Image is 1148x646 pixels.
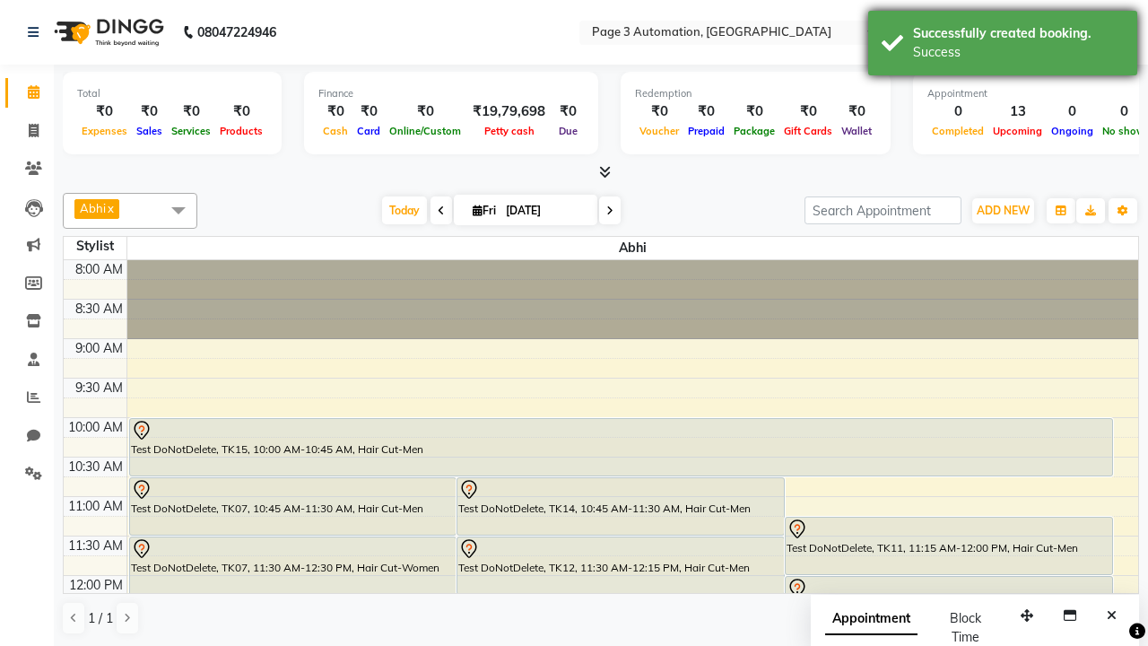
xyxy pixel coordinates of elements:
[500,197,590,224] input: 2025-10-03
[977,204,1030,217] span: ADD NEW
[167,125,215,137] span: Services
[729,101,779,122] div: ₹0
[318,86,584,101] div: Finance
[72,379,126,397] div: 9:30 AM
[352,125,385,137] span: Card
[729,125,779,137] span: Package
[635,101,683,122] div: ₹0
[80,201,106,215] span: Abhi
[552,101,584,122] div: ₹0
[837,101,876,122] div: ₹0
[46,7,169,57] img: logo
[457,537,784,594] div: Test DoNotDelete, TK12, 11:30 AM-12:15 PM, Hair Cut-Men
[554,125,582,137] span: Due
[972,198,1034,223] button: ADD NEW
[318,125,352,137] span: Cash
[130,478,457,535] div: Test DoNotDelete, TK07, 10:45 AM-11:30 AM, Hair Cut-Men
[825,603,918,635] span: Appointment
[130,537,457,614] div: Test DoNotDelete, TK07, 11:30 AM-12:30 PM, Hair Cut-Women
[215,101,267,122] div: ₹0
[77,101,132,122] div: ₹0
[132,101,167,122] div: ₹0
[132,125,167,137] span: Sales
[786,577,1112,633] div: Test DoNotDelete, TK16, 12:00 PM-12:45 PM, Hair Cut-Men
[913,24,1124,43] div: Successfully created booking.
[318,101,352,122] div: ₹0
[786,518,1112,574] div: Test DoNotDelete, TK11, 11:15 AM-12:00 PM, Hair Cut-Men
[804,196,961,224] input: Search Appointment
[950,610,981,645] span: Block Time
[988,125,1047,137] span: Upcoming
[927,125,988,137] span: Completed
[65,537,126,555] div: 11:30 AM
[635,125,683,137] span: Voucher
[65,576,126,595] div: 12:00 PM
[779,125,837,137] span: Gift Cards
[1099,602,1125,630] button: Close
[465,101,552,122] div: ₹19,79,698
[72,260,126,279] div: 8:00 AM
[1047,125,1098,137] span: Ongoing
[65,418,126,437] div: 10:00 AM
[385,125,465,137] span: Online/Custom
[72,339,126,358] div: 9:00 AM
[468,204,500,217] span: Fri
[927,101,988,122] div: 0
[837,125,876,137] span: Wallet
[683,125,729,137] span: Prepaid
[127,237,1139,259] span: Abhi
[385,101,465,122] div: ₹0
[457,478,784,535] div: Test DoNotDelete, TK14, 10:45 AM-11:30 AM, Hair Cut-Men
[382,196,427,224] span: Today
[65,497,126,516] div: 11:00 AM
[215,125,267,137] span: Products
[88,609,113,628] span: 1 / 1
[988,101,1047,122] div: 13
[1047,101,1098,122] div: 0
[913,43,1124,62] div: Success
[779,101,837,122] div: ₹0
[480,125,539,137] span: Petty cash
[683,101,729,122] div: ₹0
[72,300,126,319] div: 8:30 AM
[635,86,876,101] div: Redemption
[77,125,132,137] span: Expenses
[130,419,1112,476] div: Test DoNotDelete, TK15, 10:00 AM-10:45 AM, Hair Cut-Men
[197,7,276,57] b: 08047224946
[106,201,114,215] a: x
[352,101,385,122] div: ₹0
[64,237,126,256] div: Stylist
[65,458,126,476] div: 10:30 AM
[167,101,215,122] div: ₹0
[77,86,267,101] div: Total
